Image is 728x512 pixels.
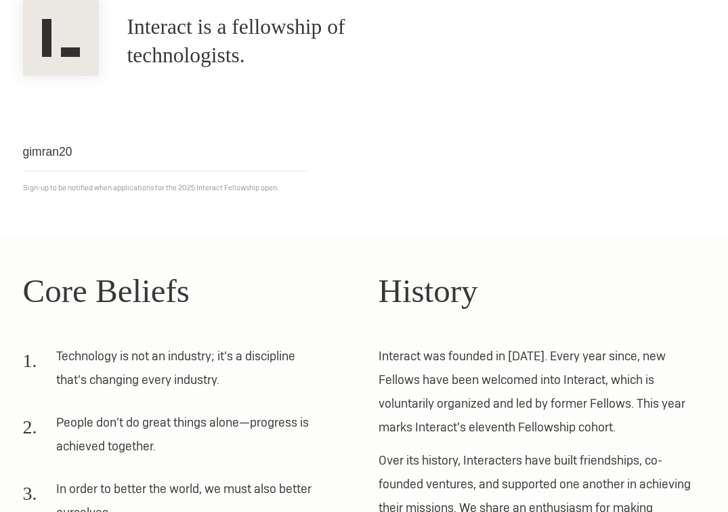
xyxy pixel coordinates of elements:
[23,133,307,171] input: Email address...
[23,344,322,401] li: Technology is not an industry; it’s a discipline that’s changing every industry.
[23,410,322,467] li: People don’t do great things alone—progress is achieved together.
[379,266,706,316] h2: History
[23,266,350,316] h2: Core Beliefs
[127,13,448,70] h1: Interact is a fellowship of technologists.
[379,344,706,439] p: Interact was founded in [DATE]. Every year since, new Fellows have been welcomed into Interact, w...
[23,181,706,195] p: Sign-up to be notified when applications for the 2025 Interact Fellowship open.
